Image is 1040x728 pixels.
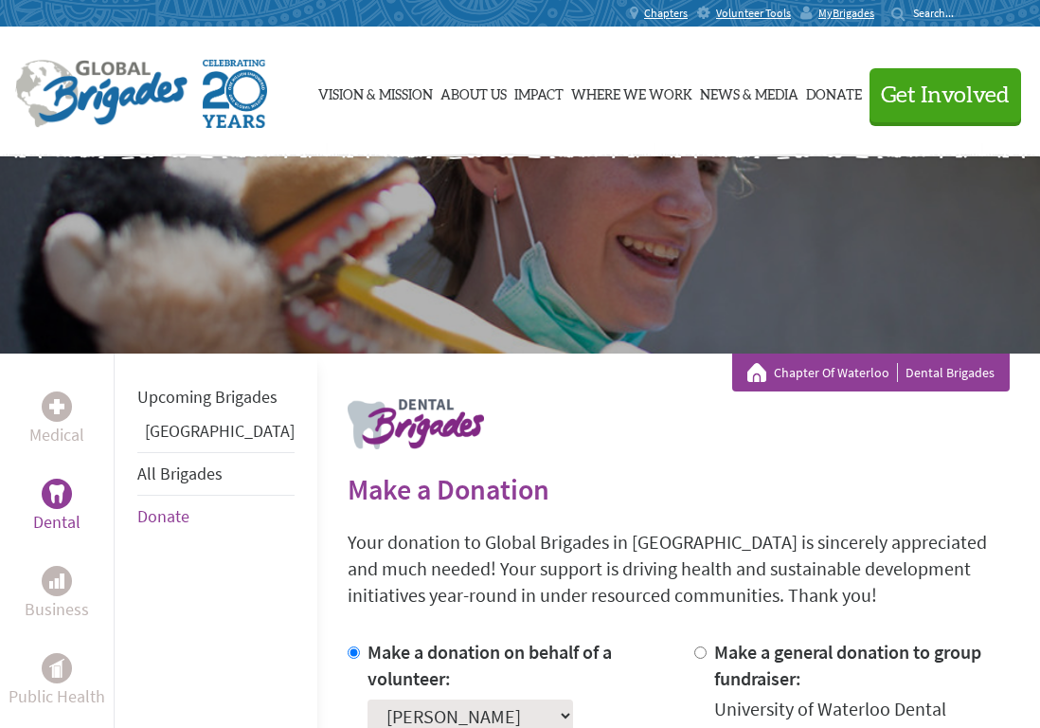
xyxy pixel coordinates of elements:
[29,391,84,448] a: MedicalMedical
[348,472,1010,506] h2: Make a Donation
[514,45,564,139] a: Impact
[881,84,1010,107] span: Get Involved
[818,6,874,21] span: MyBrigades
[25,566,89,623] a: BusinessBusiness
[714,640,981,690] label: Make a general donation to group fundraiser:
[42,391,72,422] div: Medical
[700,45,798,139] a: News & Media
[25,596,89,623] p: Business
[49,573,64,589] img: Business
[203,60,267,128] img: Global Brigades Celebrating 20 Years
[571,45,692,139] a: Where We Work
[33,479,81,536] a: DentalDental
[145,420,295,442] a: [GEOGRAPHIC_DATA]
[806,45,862,139] a: Donate
[49,399,64,414] img: Medical
[137,463,223,484] a: All Brigades
[137,386,278,408] a: Upcoming Brigades
[348,399,484,449] img: logo-dental.png
[368,640,612,690] label: Make a donation on behalf of a volunteer:
[716,6,791,21] span: Volunteer Tools
[913,6,967,20] input: Search...
[440,45,507,139] a: About Us
[644,6,688,21] span: Chapters
[15,60,188,128] img: Global Brigades Logo
[870,68,1021,122] button: Get Involved
[49,484,64,502] img: Dental
[747,363,995,382] div: Dental Brigades
[49,659,64,678] img: Public Health
[137,505,189,527] a: Donate
[9,653,105,710] a: Public HealthPublic Health
[42,479,72,509] div: Dental
[137,376,295,418] li: Upcoming Brigades
[42,653,72,683] div: Public Health
[348,529,1010,609] p: Your donation to Global Brigades in [GEOGRAPHIC_DATA] is sincerely appreciated and much needed! Y...
[33,509,81,536] p: Dental
[42,566,72,596] div: Business
[774,363,898,382] a: Chapter Of Waterloo
[137,418,295,452] li: Greece
[29,422,84,448] p: Medical
[137,452,295,496] li: All Brigades
[318,45,433,139] a: Vision & Mission
[137,496,295,537] li: Donate
[9,683,105,710] p: Public Health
